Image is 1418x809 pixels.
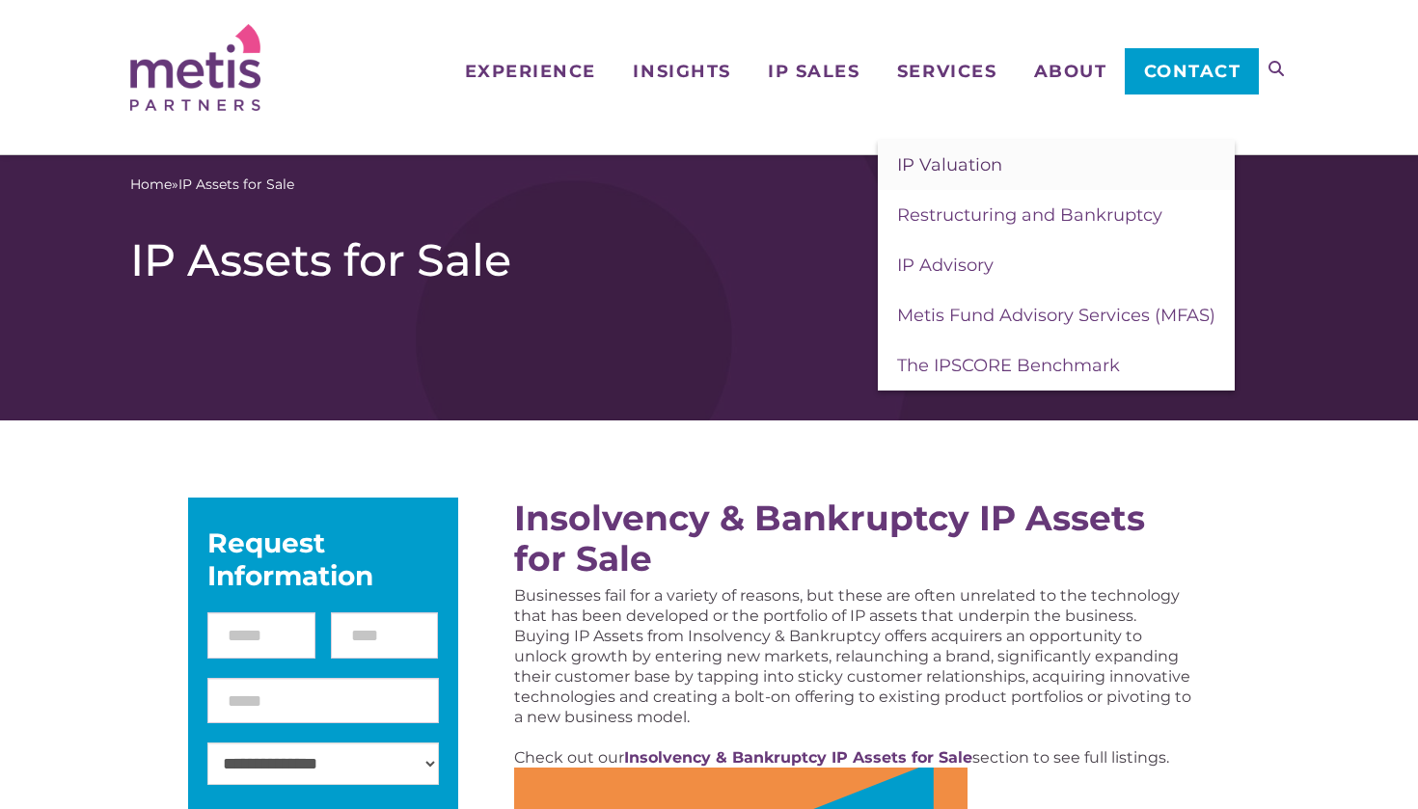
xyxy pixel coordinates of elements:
[897,305,1215,326] span: Metis Fund Advisory Services (MFAS)
[633,63,730,80] span: Insights
[1034,63,1107,80] span: About
[878,190,1235,240] a: Restructuring and Bankruptcy
[130,233,1288,287] h1: IP Assets for Sale
[514,585,1192,727] p: Businesses fail for a variety of reasons, but these are often unrelated to the technology that ha...
[897,63,996,80] span: Services
[130,175,294,195] span: »
[514,747,1192,768] p: Check out our section to see full listings.
[130,175,172,195] a: Home
[897,355,1120,376] span: The IPSCORE Benchmark
[878,340,1235,391] a: The IPSCORE Benchmark
[1125,48,1259,94] a: Contact
[878,140,1235,190] a: IP Valuation
[897,255,994,276] span: IP Advisory
[178,175,294,195] span: IP Assets for Sale
[624,748,972,767] a: Insolvency & Bankruptcy IP Assets for Sale
[465,63,596,80] span: Experience
[207,526,439,592] div: Request Information
[897,154,1002,175] span: IP Valuation
[878,240,1235,290] a: IP Advisory
[878,290,1235,340] a: Metis Fund Advisory Services (MFAS)
[768,63,859,80] span: IP Sales
[897,204,1162,226] span: Restructuring and Bankruptcy
[1144,63,1241,80] span: Contact
[130,24,260,111] img: Metis Partners
[514,497,1145,580] a: Insolvency & Bankruptcy IP Assets for Sale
